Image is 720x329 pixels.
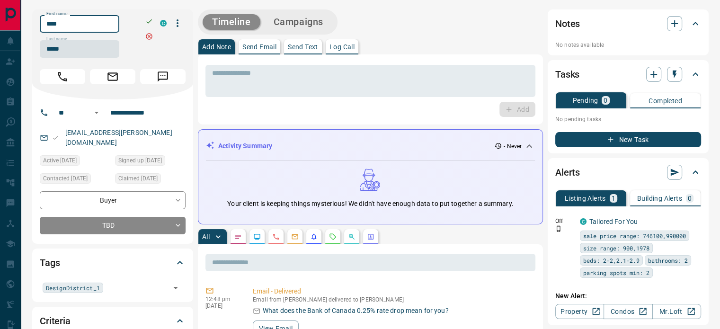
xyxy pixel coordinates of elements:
p: 0 [688,195,692,202]
span: Signed up [DATE] [118,156,162,165]
a: Condos [604,304,652,319]
p: - Never [504,142,522,151]
button: Open [169,281,182,294]
svg: Emails [291,233,299,240]
button: Campaigns [264,14,333,30]
span: Contacted [DATE] [43,174,88,183]
svg: Push Notification Only [555,225,562,232]
svg: Notes [234,233,242,240]
h2: Tags [40,255,60,270]
div: Tags [40,251,186,274]
svg: Requests [329,233,337,240]
span: Call [40,69,85,84]
div: Mon Jul 11 2022 [115,155,186,169]
div: TBD [40,217,186,234]
p: Building Alerts [637,195,682,202]
p: New Alert: [555,291,701,301]
div: Mon Jul 11 2022 [115,173,186,187]
a: Property [555,304,604,319]
a: Mr.Loft [652,304,701,319]
p: 0 [604,97,607,104]
div: Activity Summary- Never [206,137,535,155]
div: Notes [555,12,701,35]
span: Message [140,69,186,84]
span: Active [DATE] [43,156,77,165]
svg: Opportunities [348,233,356,240]
label: Last name [46,36,67,42]
label: First name [46,11,67,17]
div: condos.ca [580,218,587,225]
p: 1 [612,195,615,202]
svg: Listing Alerts [310,233,318,240]
div: Tue Jul 12 2022 [40,173,110,187]
button: New Task [555,132,701,147]
span: parking spots min: 2 [583,268,649,277]
svg: Email Valid [52,134,59,141]
svg: Agent Actions [367,233,374,240]
div: Alerts [555,161,701,184]
span: Claimed [DATE] [118,174,158,183]
h2: Notes [555,16,580,31]
div: condos.ca [160,20,167,27]
p: [DATE] [205,302,239,309]
button: Timeline [203,14,260,30]
a: Tailored For You [589,218,638,225]
h2: Criteria [40,313,71,329]
span: Email [90,69,135,84]
span: size range: 900,1978 [583,243,649,253]
div: Mon Aug 01 2022 [40,155,110,169]
p: What does the Bank of Canada 0.25% rate drop mean for you? [263,306,449,316]
p: Pending [572,97,598,104]
p: Add Note [202,44,231,50]
h2: Tasks [555,67,579,82]
svg: Calls [272,233,280,240]
div: Buyer [40,191,186,209]
span: sale price range: 746100,990000 [583,231,686,240]
svg: Lead Browsing Activity [253,233,261,240]
p: Off [555,217,574,225]
p: Email - Delivered [253,286,532,296]
p: 12:48 pm [205,296,239,302]
p: Completed [649,98,682,104]
p: Your client is keeping things mysterious! We didn't have enough data to put together a summary. [227,199,513,209]
p: Email from [PERSON_NAME] delivered to [PERSON_NAME] [253,296,532,303]
p: No notes available [555,41,701,49]
button: Open [91,107,102,118]
p: All [202,233,210,240]
p: No pending tasks [555,112,701,126]
a: [EMAIL_ADDRESS][PERSON_NAME][DOMAIN_NAME] [65,129,172,146]
p: Send Email [242,44,276,50]
span: DesignDistrict_1 [46,283,100,293]
span: bathrooms: 2 [648,256,688,265]
span: beds: 2-2,2.1-2.9 [583,256,640,265]
h2: Alerts [555,165,580,180]
div: Tasks [555,63,701,86]
p: Log Call [329,44,355,50]
p: Activity Summary [218,141,272,151]
p: Send Text [288,44,318,50]
p: Listing Alerts [565,195,606,202]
